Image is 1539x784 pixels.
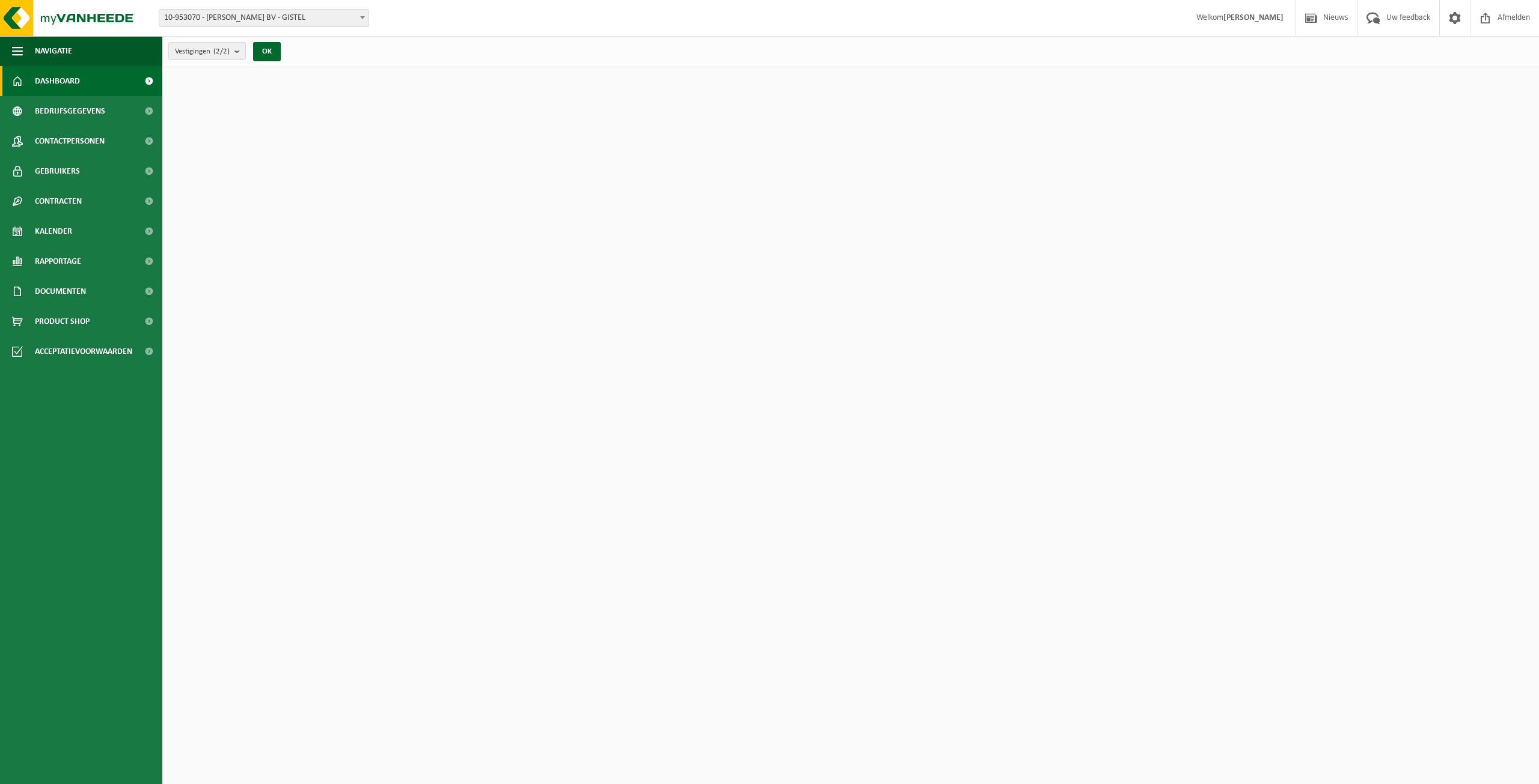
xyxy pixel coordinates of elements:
span: Acceptatievoorwaarden [35,336,132,366]
button: Vestigingen(2/2) [168,42,246,60]
span: Navigatie [35,36,72,66]
span: Kalender [35,216,72,246]
span: Contracten [35,186,82,216]
span: Gebruikers [35,156,80,186]
span: Dashboard [35,66,80,96]
strong: [PERSON_NAME] [1223,13,1284,22]
span: 10-953070 - BOWERS BV - GISTEL [159,9,369,27]
span: 10-953070 - BOWERS BV - GISTEL [159,10,369,26]
span: Bedrijfsgegevens [35,96,105,126]
button: OK [253,42,281,61]
span: Product Shop [35,306,90,336]
span: Documenten [35,276,86,306]
count: (2/2) [213,47,230,55]
span: Rapportage [35,246,81,276]
span: Contactpersonen [35,126,105,156]
span: Vestigingen [175,43,230,61]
